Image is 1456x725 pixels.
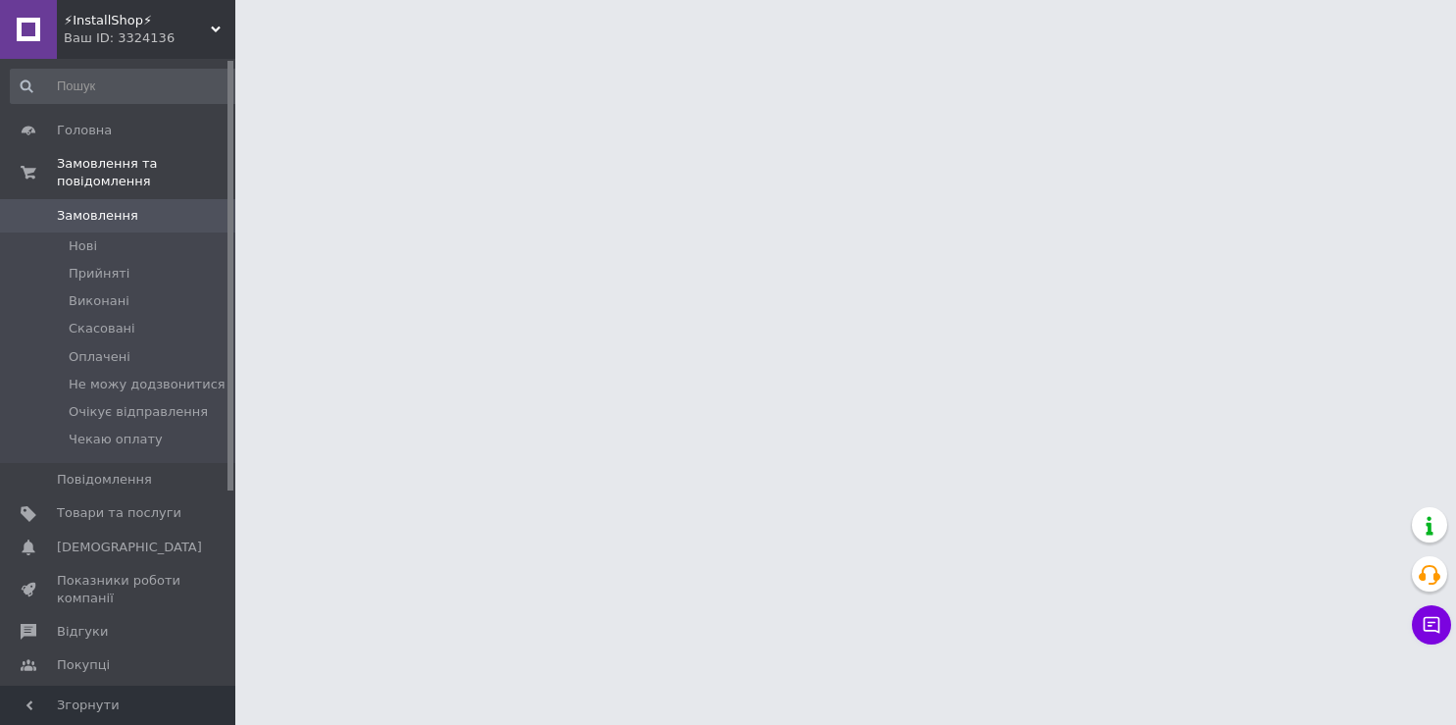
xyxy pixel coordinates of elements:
[69,431,163,448] span: Чекаю оплату
[69,237,97,255] span: Нові
[57,539,202,556] span: [DEMOGRAPHIC_DATA]
[57,122,112,139] span: Головна
[69,265,129,283] span: Прийняті
[1412,605,1451,645] button: Чат з покупцем
[57,471,152,489] span: Повідомлення
[57,155,235,190] span: Замовлення та повідомлення
[57,572,181,607] span: Показники роботи компанії
[69,376,226,393] span: Не можу додзвонитися
[57,623,108,641] span: Відгуки
[64,12,211,29] span: ⚡InstallShop⚡
[57,656,110,674] span: Покупці
[69,348,130,366] span: Оплачені
[57,207,138,225] span: Замовлення
[69,403,208,421] span: Очікує відправлення
[69,320,135,337] span: Скасовані
[69,292,129,310] span: Виконані
[64,29,235,47] div: Ваш ID: 3324136
[57,504,181,522] span: Товари та послуги
[10,69,242,104] input: Пошук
